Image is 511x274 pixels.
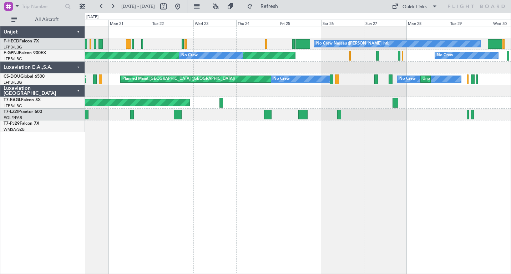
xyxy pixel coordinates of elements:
[4,74,45,79] a: CS-DOUGlobal 6500
[388,1,441,12] button: Quick Links
[22,1,63,12] input: Trip Number
[4,122,20,126] span: T7-PJ29
[273,74,290,84] div: No Crew
[86,14,98,20] div: [DATE]
[4,80,22,85] a: LFPB/LBG
[108,20,151,26] div: Mon 21
[8,14,77,25] button: All Aircraft
[437,50,453,61] div: No Crew
[4,127,25,132] a: WMSA/SZB
[316,38,389,49] div: No Crew Nassau ([PERSON_NAME] Intl)
[403,4,427,11] div: Quick Links
[4,39,39,43] a: F-HECDFalcon 7X
[4,39,19,43] span: F-HECD
[406,20,449,26] div: Mon 28
[66,20,108,26] div: Sun 20
[4,110,18,114] span: T7-LZZI
[121,3,155,10] span: [DATE] - [DATE]
[4,103,22,109] a: LFPB/LBG
[364,20,406,26] div: Sun 27
[4,45,22,50] a: LFPB/LBG
[4,51,46,55] a: F-GPNJFalcon 900EX
[321,20,364,26] div: Sat 26
[449,20,491,26] div: Tue 29
[399,74,416,84] div: No Crew
[122,74,235,84] div: Planned Maint [GEOGRAPHIC_DATA] ([GEOGRAPHIC_DATA])
[151,20,193,26] div: Tue 22
[181,50,198,61] div: No Crew
[193,20,236,26] div: Wed 23
[4,110,42,114] a: T7-LZZIPraetor 600
[19,17,75,22] span: All Aircraft
[4,98,21,102] span: T7-EAGL
[244,1,287,12] button: Refresh
[4,56,22,62] a: LFPB/LBG
[254,4,284,9] span: Refresh
[4,122,39,126] a: T7-PJ29Falcon 7X
[4,115,22,120] a: EGLF/FAB
[4,98,41,102] a: T7-EAGLFalcon 8X
[4,51,19,55] span: F-GPNJ
[4,74,20,79] span: CS-DOU
[279,20,321,26] div: Fri 25
[236,20,279,26] div: Thu 24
